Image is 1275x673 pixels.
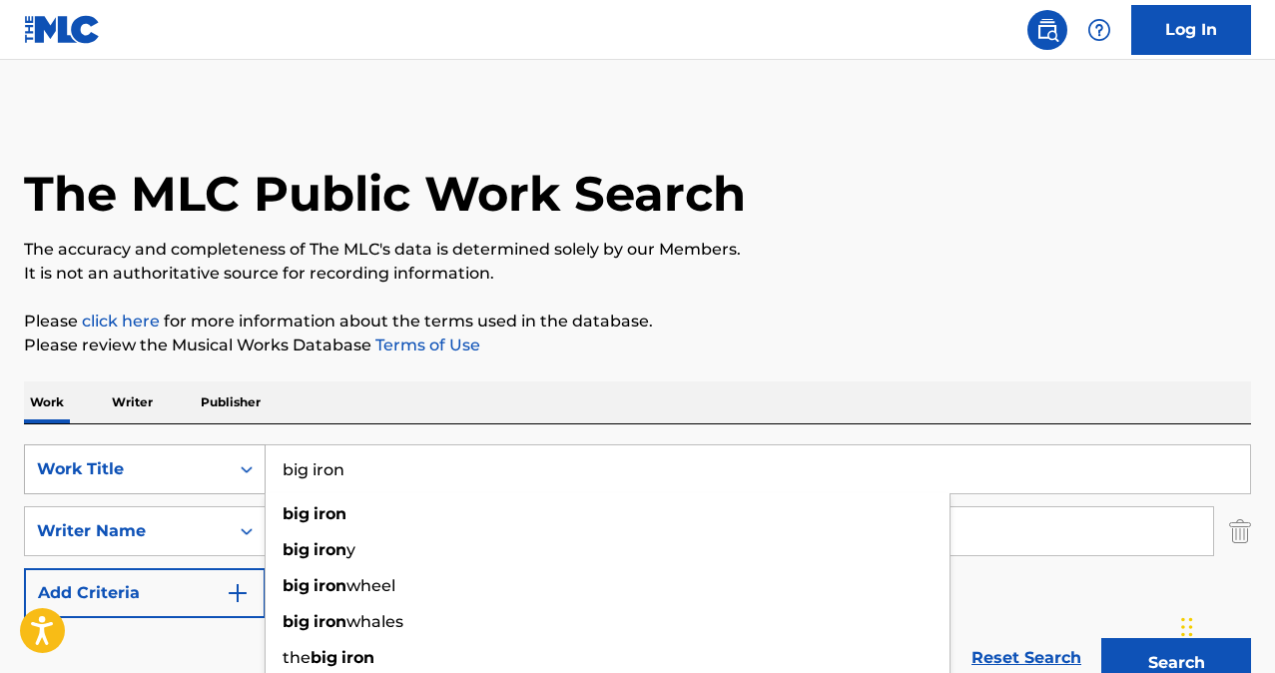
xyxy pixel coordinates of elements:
p: Writer [106,381,159,423]
a: click here [82,312,160,331]
a: Terms of Use [371,336,480,354]
strong: big [283,540,310,559]
div: Work Title [37,457,217,481]
strong: big [311,648,337,667]
p: Please for more information about the terms used in the database. [24,310,1251,334]
span: the [283,648,311,667]
button: Add Criteria [24,568,266,618]
strong: big [283,576,310,595]
strong: iron [341,648,374,667]
strong: iron [314,504,346,523]
p: It is not an authoritative source for recording information. [24,262,1251,286]
strong: iron [314,540,346,559]
img: search [1035,18,1059,42]
p: Please review the Musical Works Database [24,334,1251,357]
span: whales [346,612,403,631]
strong: big [283,504,310,523]
img: Delete Criterion [1229,506,1251,556]
img: help [1087,18,1111,42]
span: y [346,540,355,559]
a: Public Search [1027,10,1067,50]
img: 9d2ae6d4665cec9f34b9.svg [226,581,250,605]
div: Writer Name [37,519,217,543]
p: Work [24,381,70,423]
p: The accuracy and completeness of The MLC's data is determined solely by our Members. [24,238,1251,262]
strong: iron [314,612,346,631]
span: wheel [346,576,395,595]
div: Help [1079,10,1119,50]
strong: big [283,612,310,631]
h1: The MLC Public Work Search [24,164,746,224]
iframe: Chat Widget [1175,577,1275,673]
strong: iron [314,576,346,595]
img: MLC Logo [24,15,101,44]
div: Drag [1181,597,1193,657]
p: Publisher [195,381,267,423]
a: Log In [1131,5,1251,55]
